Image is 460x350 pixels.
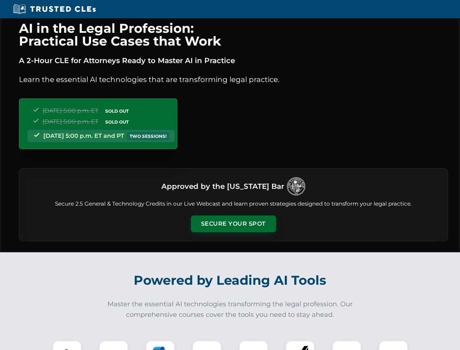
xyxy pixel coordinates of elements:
p: Master the essential AI technologies transforming the legal profession. Our comprehensive courses... [103,299,358,320]
button: Secure Your Spot [191,215,276,232]
span: SOLD OUT [103,118,131,126]
span: [DATE] 5:00 p.m. ET [43,118,98,125]
p: Learn the essential AI technologies that are transforming legal practice. [19,74,448,85]
span: SOLD OUT [103,107,131,115]
img: Logo [287,177,305,195]
h2: Powered by Leading AI Tools [28,268,432,293]
h3: Approved by the [US_STATE] Bar [161,180,284,193]
p: Secure 2.5 General & Technology Credits in our Live Webcast and learn proven strategies designed ... [28,200,439,208]
h1: AI in the Legal Profession: Practical Use Cases that Work [19,22,448,47]
span: [DATE] 5:00 p.m. ET [43,107,98,114]
img: Trusted CLEs [11,4,98,15]
p: A 2-Hour CLE for Attorneys Ready to Master AI in Practice [19,55,448,66]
